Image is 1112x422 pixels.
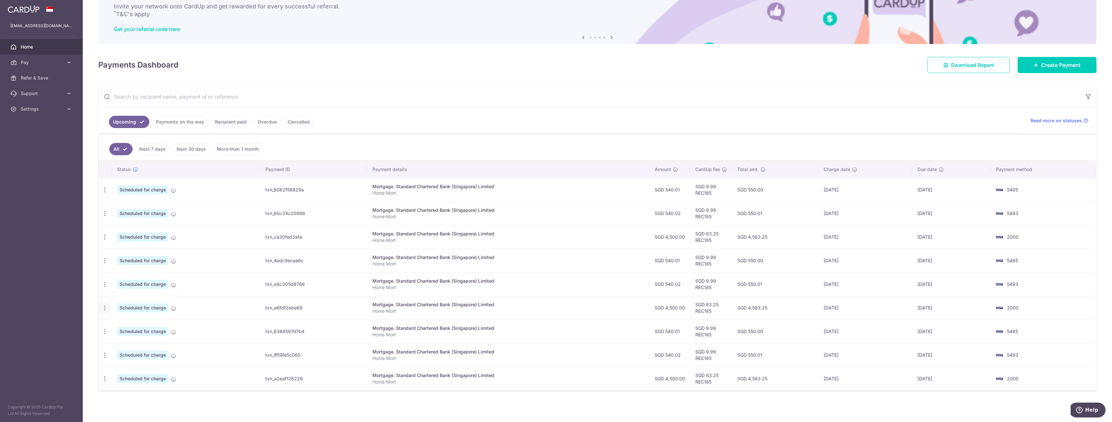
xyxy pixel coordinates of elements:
[253,116,281,128] a: Overdue
[152,116,208,128] a: Payments on the way
[732,343,818,367] td: SGD 550.01
[99,86,1081,107] input: Search by recipient name, payment id or reference
[690,319,732,343] td: SGD 9.99 REC185
[1007,258,1018,263] span: 5485
[912,296,991,319] td: [DATE]
[732,296,818,319] td: SGD 4,583.25
[1031,117,1088,124] a: Read more on statuses
[818,296,912,319] td: [DATE]
[732,272,818,296] td: SGD 550.01
[372,237,644,243] p: Home Mort
[1031,117,1082,124] span: Read more on statuses
[372,308,644,314] p: Home Mort
[917,166,937,173] span: Due date
[372,261,644,267] p: Home Mort
[690,249,732,272] td: SGD 9.99 REC185
[1071,403,1106,419] iframe: Opens a widget where you can find more information
[737,166,759,173] span: Total amt.
[824,166,850,173] span: Charge date
[117,351,168,360] span: Scheduled for charge
[117,256,168,265] span: Scheduled for charge
[1007,329,1018,334] span: 5485
[690,367,732,390] td: SGD 83.25 REC185
[117,327,168,336] span: Scheduled for charge
[695,166,720,173] span: CardUp fee
[927,57,1010,73] a: Download Report
[732,225,818,249] td: SGD 4,583.25
[818,367,912,390] td: [DATE]
[951,61,994,69] span: Download Report
[732,319,818,343] td: SGD 550.00
[1041,61,1081,69] span: Create Payment
[912,319,991,343] td: [DATE]
[732,178,818,201] td: SGD 550.00
[912,201,991,225] td: [DATE]
[117,303,168,312] span: Scheduled for charge
[260,272,367,296] td: txn_e9c305d8766
[1018,57,1096,73] a: Create Payment
[117,209,168,218] span: Scheduled for charge
[649,201,690,225] td: SGD 540.02
[372,355,644,362] p: Home Mort
[690,272,732,296] td: SGD 9.99 REC185
[993,186,1006,194] img: Bank Card
[912,249,991,272] td: [DATE]
[372,213,644,220] p: Home Mort
[260,161,367,178] th: Payment ID
[135,143,170,155] a: Next 7 days
[372,325,644,331] div: Mortgage. Standard Chartered Bank (Singapore) Limited
[109,116,149,128] a: Upcoming
[1007,305,1019,310] span: 2000
[21,106,63,112] span: Settings
[912,367,991,390] td: [DATE]
[732,201,818,225] td: SGD 550.01
[372,190,644,196] p: Home Mort
[21,90,63,97] span: Support
[172,143,210,155] a: Next 30 days
[213,143,263,155] a: More than 1 month
[372,207,644,213] div: Mortgage. Standard Chartered Bank (Singapore) Limited
[649,319,690,343] td: SGD 540.01
[732,249,818,272] td: SGD 550.00
[690,296,732,319] td: SGD 83.25 REC185
[912,343,991,367] td: [DATE]
[1007,281,1018,287] span: 5493
[372,284,644,291] p: Home Mort
[649,178,690,201] td: SGD 540.01
[21,59,63,66] span: Pay
[372,183,644,190] div: Mortgage. Standard Chartered Bank (Singapore) Limited
[1007,376,1019,381] span: 2000
[1007,187,1018,192] span: 5485
[993,210,1006,217] img: Bank Card
[367,161,649,178] th: Payment details
[98,59,178,71] h4: Payments Dashboard
[655,166,671,173] span: Amount
[690,225,732,249] td: SGD 83.25 REC185
[912,225,991,249] td: [DATE]
[649,296,690,319] td: SGD 4,500.00
[10,23,72,29] p: [EMAIL_ADDRESS][DOMAIN_NAME]
[117,374,168,383] span: Scheduled for charge
[1007,211,1018,216] span: 5493
[649,272,690,296] td: SGD 540.02
[649,343,690,367] td: SGD 540.02
[818,343,912,367] td: [DATE]
[690,178,732,201] td: SGD 9.99 REC185
[260,343,367,367] td: txn_ff59fe5c065
[993,328,1006,335] img: Bank Card
[690,343,732,367] td: SGD 9.99 REC185
[818,272,912,296] td: [DATE]
[8,5,39,13] img: CardUp
[818,225,912,249] td: [DATE]
[117,166,131,173] span: Status
[260,319,367,343] td: txn_6388597d7b4
[993,257,1006,265] img: Bank Card
[372,278,644,284] div: Mortgage. Standard Chartered Bank (Singapore) Limited
[993,233,1006,241] img: Bank Card
[372,379,644,385] p: Home Mort
[21,44,63,50] span: Home
[1007,234,1019,240] span: 2000
[109,143,133,155] a: All
[260,178,367,201] td: txn_6062f58829a
[690,201,732,225] td: SGD 9.99 REC185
